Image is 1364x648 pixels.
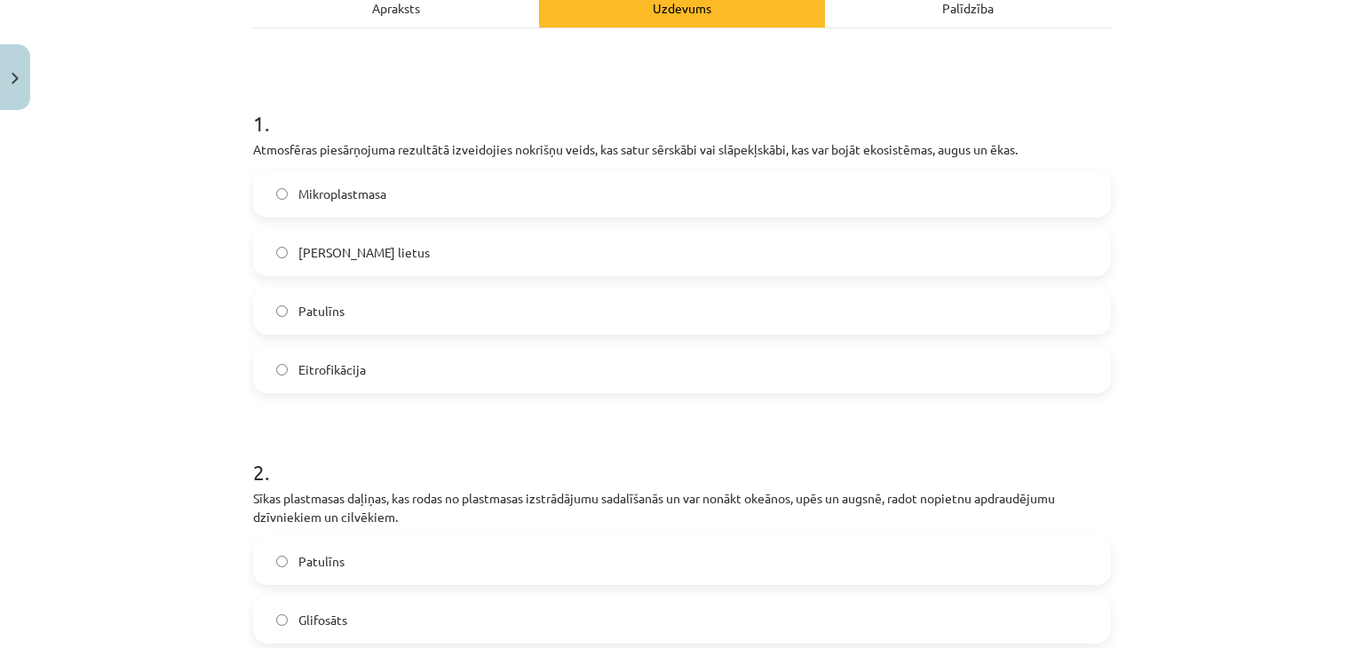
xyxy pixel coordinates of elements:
[298,185,386,203] span: Mikroplastmasa
[253,489,1111,526] p: Sīkas plastmasas daļiņas, kas rodas no plastmasas izstrādājumu sadalīšanās un var nonākt okeānos,...
[298,302,345,320] span: Patulīns
[253,140,1111,159] p: Atmosfēras piesārņojuma rezultātā izveidojies nokrišņu veids, kas satur sērskābi vai slāpekļskābi...
[276,247,288,258] input: [PERSON_NAME] lietus
[276,364,288,375] input: Eitrofikācija
[298,243,430,262] span: [PERSON_NAME] lietus
[298,552,345,571] span: Patulīns
[298,360,366,379] span: Eitrofikācija
[276,305,288,317] input: Patulīns
[276,188,288,200] input: Mikroplastmasa
[253,429,1111,484] h1: 2 .
[12,73,19,84] img: icon-close-lesson-0947bae3869378f0d4975bcd49f059093ad1ed9edebbc8119c70593378902aed.svg
[298,611,347,629] span: Glifosāts
[276,556,288,567] input: Patulīns
[276,614,288,626] input: Glifosāts
[253,80,1111,135] h1: 1 .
